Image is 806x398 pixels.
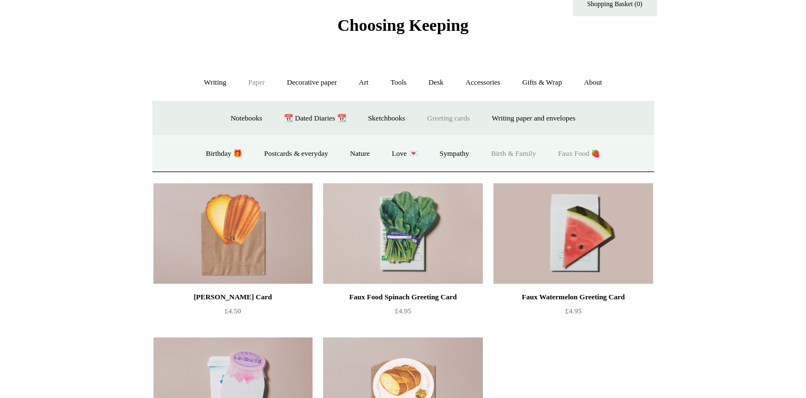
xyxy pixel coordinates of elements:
[337,25,468,33] a: Choosing Keeping
[274,104,356,133] a: 📆 Dated Diaries 📆
[512,68,572,98] a: Gifts & Wrap
[481,139,546,169] a: Birth & Family
[277,68,347,98] a: Decorative paper
[238,68,275,98] a: Paper
[382,139,428,169] a: Love 💌
[574,68,612,98] a: About
[194,68,236,98] a: Writing
[358,104,415,133] a: Sketchbooks
[225,307,241,315] span: £4.50
[153,290,313,336] a: [PERSON_NAME] Card £4.50
[254,139,338,169] a: Postcards & everyday
[493,183,653,284] a: Faux Watermelon Greeting Card Faux Watermelon Greeting Card
[323,290,482,336] a: Faux Food Spinach Greeting Card £4.95
[337,16,468,34] span: Choosing Keeping
[153,183,313,284] a: Madeleine Greeting Card Madeleine Greeting Card
[395,307,411,315] span: £4.95
[326,290,479,304] div: Faux Food Spinach Greeting Card
[221,104,272,133] a: Notebooks
[340,139,380,169] a: Nature
[482,104,585,133] a: Writing paper and envelopes
[565,307,581,315] span: £4.95
[323,183,482,284] img: Faux Food Spinach Greeting Card
[380,68,417,98] a: Tools
[156,290,310,304] div: [PERSON_NAME] Card
[323,183,482,284] a: Faux Food Spinach Greeting Card Faux Food Spinach Greeting Card
[418,68,454,98] a: Desk
[153,183,313,284] img: Madeleine Greeting Card
[496,290,650,304] div: Faux Watermelon Greeting Card
[196,139,253,169] a: Birthday 🎁
[417,104,480,133] a: Greeting cards
[455,68,510,98] a: Accessories
[493,290,653,336] a: Faux Watermelon Greeting Card £4.95
[430,139,479,169] a: Sympathy
[548,139,610,169] a: Faux Food 🍓
[493,183,653,284] img: Faux Watermelon Greeting Card
[349,68,379,98] a: Art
